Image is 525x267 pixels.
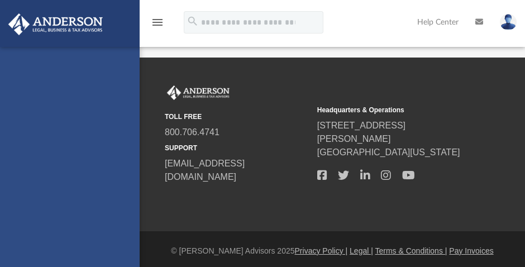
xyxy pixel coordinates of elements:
[295,246,348,255] a: Privacy Policy |
[165,112,309,122] small: TOLL FREE
[165,127,219,137] a: 800.706.4741
[317,121,405,144] a: [STREET_ADDRESS][PERSON_NAME]
[375,246,447,255] a: Terms & Conditions |
[350,246,373,255] a: Legal |
[187,15,199,27] i: search
[165,85,232,100] img: Anderson Advisors Platinum Portal
[317,147,460,157] a: [GEOGRAPHIC_DATA][US_STATE]
[151,16,164,29] i: menu
[151,21,164,29] a: menu
[165,143,309,153] small: SUPPORT
[500,14,517,30] img: User Pic
[165,159,245,182] a: [EMAIL_ADDRESS][DOMAIN_NAME]
[140,245,525,257] div: © [PERSON_NAME] Advisors 2025
[317,105,462,115] small: Headquarters & Operations
[449,246,493,255] a: Pay Invoices
[5,13,106,35] img: Anderson Advisors Platinum Portal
